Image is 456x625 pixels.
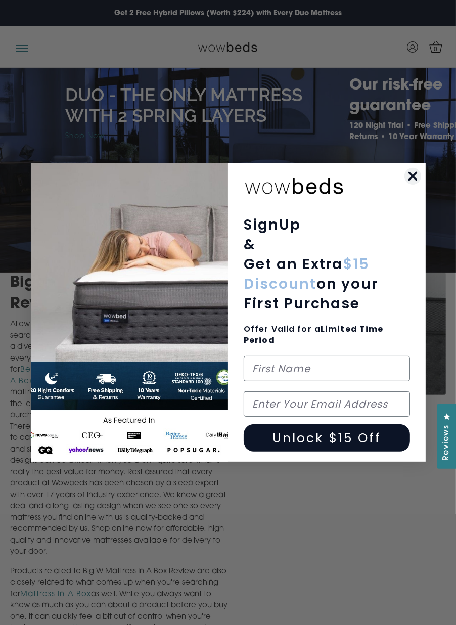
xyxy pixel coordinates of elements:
[244,391,410,417] input: Enter Your Email Address
[244,254,370,294] span: $15 Discount
[244,171,345,200] img: wowbeds-logo-2
[31,163,229,462] img: 654b37c0-041b-4dc1-9035-2cedd1fa2a67.jpeg
[244,356,410,381] input: First Name
[244,235,256,254] span: &
[244,323,384,346] span: Offer Valid for a
[244,254,378,314] span: Get an Extra on your First Purchase
[404,167,422,185] button: Close dialog
[244,424,410,452] button: Unlock $15 Off
[440,425,453,461] span: Reviews
[244,215,301,235] span: SignUp
[244,323,384,346] span: Limited Time Period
